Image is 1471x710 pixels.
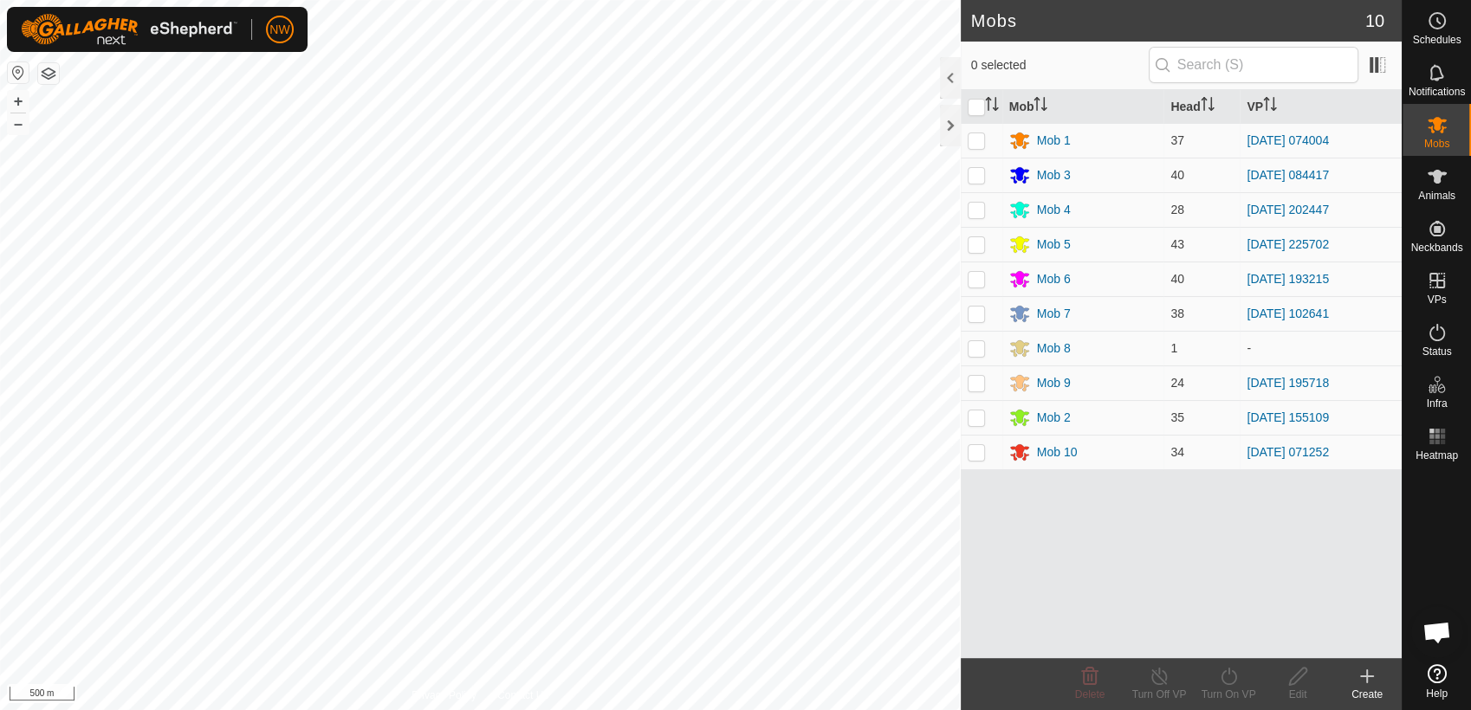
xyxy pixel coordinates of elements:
a: Privacy Policy [411,687,476,703]
div: Mob 8 [1037,339,1071,358]
div: Mob 7 [1037,305,1071,323]
span: Schedules [1412,35,1461,45]
button: + [8,91,29,112]
span: 35 [1170,410,1184,424]
span: 40 [1170,272,1184,286]
button: Reset Map [8,62,29,83]
div: Mob 6 [1037,270,1071,288]
a: [DATE] 225702 [1247,237,1329,251]
button: – [8,113,29,134]
a: [DATE] 084417 [1247,168,1329,182]
a: [DATE] 074004 [1247,133,1329,147]
a: Help [1403,657,1471,706]
td: - [1240,331,1402,365]
span: Infra [1426,398,1447,409]
a: [DATE] 155109 [1247,410,1329,424]
span: VPs [1427,294,1446,305]
span: 38 [1170,307,1184,320]
th: Mob [1002,90,1164,124]
span: 34 [1170,445,1184,459]
a: [DATE] 071252 [1247,445,1329,459]
p-sorticon: Activate to sort [985,100,999,113]
span: Help [1426,688,1448,699]
h2: Mobs [971,10,1365,31]
p-sorticon: Activate to sort [1263,100,1277,113]
span: Animals [1418,190,1455,201]
a: [DATE] 193215 [1247,272,1329,286]
div: Mob 5 [1037,236,1071,254]
input: Search (S) [1149,47,1358,83]
div: Turn On VP [1194,687,1263,702]
a: Contact Us [497,687,548,703]
div: Create [1332,687,1402,702]
div: Turn Off VP [1124,687,1194,702]
th: Head [1163,90,1240,124]
span: 24 [1170,376,1184,390]
div: Mob 4 [1037,201,1071,219]
div: Mob 2 [1037,409,1071,427]
img: Gallagher Logo [21,14,237,45]
div: Mob 1 [1037,132,1071,150]
span: NW [269,21,289,39]
div: Mob 9 [1037,374,1071,392]
span: Notifications [1409,87,1465,97]
button: Map Layers [38,63,59,84]
span: Status [1422,346,1451,357]
div: Mob 10 [1037,443,1078,461]
p-sorticon: Activate to sort [1034,100,1047,113]
span: 28 [1170,203,1184,216]
a: [DATE] 202447 [1247,203,1329,216]
div: Edit [1263,687,1332,702]
a: Open chat [1411,606,1463,658]
span: 37 [1170,133,1184,147]
a: [DATE] 102641 [1247,307,1329,320]
span: Delete [1075,688,1105,700]
span: Heatmap [1416,450,1458,461]
span: 10 [1365,8,1384,34]
span: 40 [1170,168,1184,182]
span: Mobs [1424,139,1449,149]
div: Mob 3 [1037,166,1071,184]
span: 43 [1170,237,1184,251]
span: 1 [1170,341,1177,355]
th: VP [1240,90,1402,124]
a: [DATE] 195718 [1247,376,1329,390]
span: 0 selected [971,56,1149,74]
span: Neckbands [1410,242,1462,253]
p-sorticon: Activate to sort [1201,100,1215,113]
